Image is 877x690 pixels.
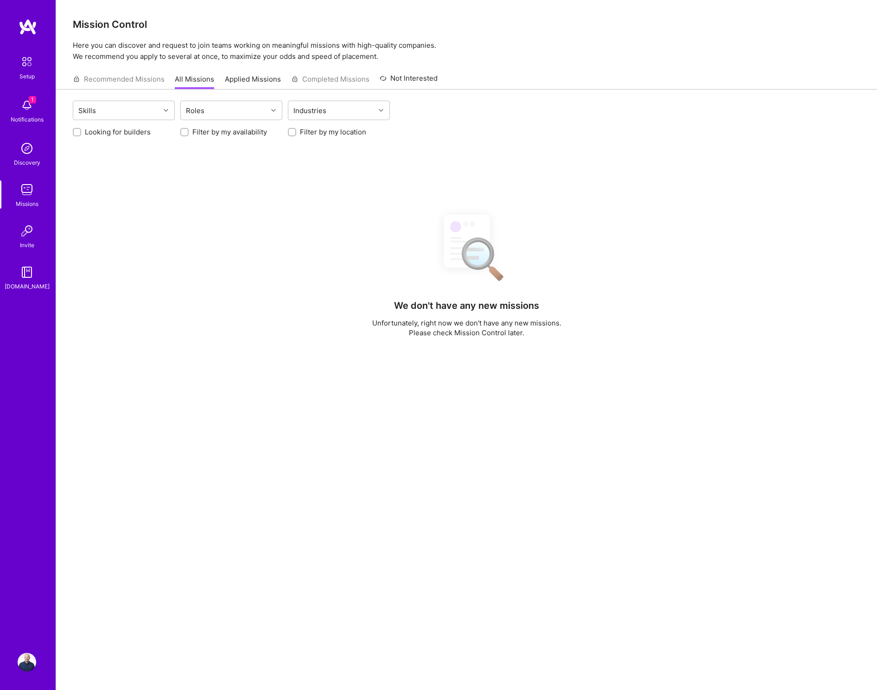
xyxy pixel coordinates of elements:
img: No Results [427,206,506,287]
div: [DOMAIN_NAME] [5,281,50,291]
a: All Missions [175,74,214,89]
h3: Mission Control [73,19,860,30]
div: Missions [16,199,38,209]
i: icon Chevron [271,108,276,113]
a: User Avatar [15,653,38,671]
h4: We don't have any new missions [394,300,539,311]
img: bell [18,96,36,115]
span: 1 [29,96,36,103]
div: Industries [291,104,329,117]
p: Here you can discover and request to join teams working on meaningful missions with high-quality ... [73,40,860,62]
div: Notifications [11,115,44,124]
i: icon Chevron [379,108,383,113]
img: guide book [18,263,36,281]
label: Filter by my availability [192,127,267,137]
img: discovery [18,139,36,158]
i: icon Chevron [164,108,168,113]
div: Discovery [14,158,40,167]
div: Setup [19,71,35,81]
div: Roles [184,104,207,117]
a: Applied Missions [225,74,281,89]
p: Unfortunately, right now we don't have any new missions. [372,318,561,328]
img: logo [19,19,37,35]
a: Not Interested [380,73,438,89]
img: teamwork [18,180,36,199]
label: Filter by my location [300,127,366,137]
label: Looking for builders [85,127,151,137]
img: User Avatar [18,653,36,671]
img: setup [17,52,37,71]
img: Invite [18,222,36,240]
div: Skills [76,104,98,117]
div: Invite [20,240,34,250]
p: Please check Mission Control later. [372,328,561,338]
